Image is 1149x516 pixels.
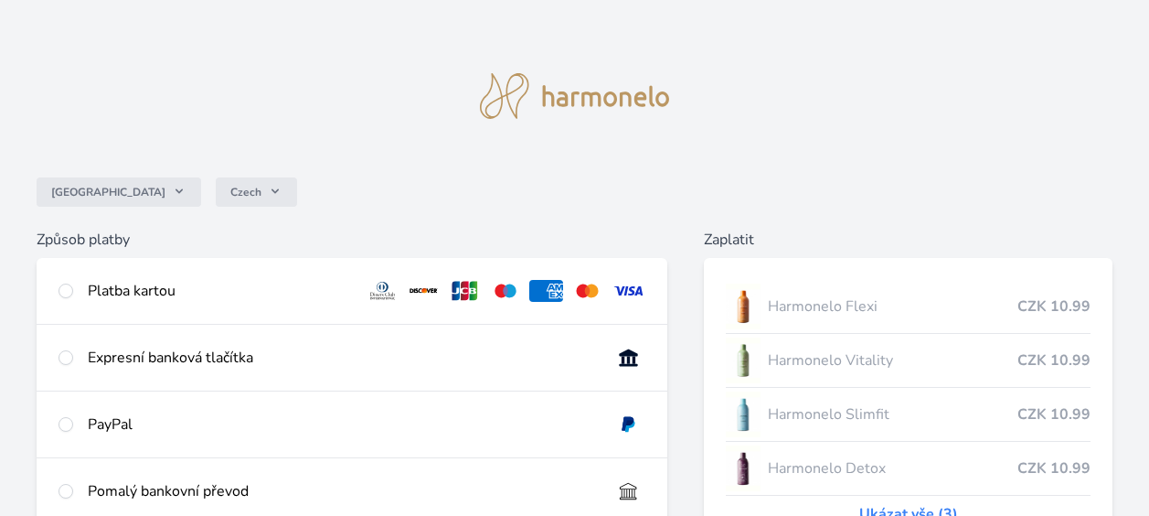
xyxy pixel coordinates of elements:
span: CZK 10.99 [1017,457,1090,479]
span: [GEOGRAPHIC_DATA] [51,185,165,199]
img: onlineBanking_CZ.svg [612,347,645,369]
span: Harmonelo Slimfit [768,403,1017,425]
h6: Způsob platby [37,229,667,251]
img: CLEAN_FLEXI_se_stinem_x-hi_(1)-lo.jpg [726,284,761,329]
img: diners.svg [366,280,399,302]
button: Czech [216,177,297,207]
button: [GEOGRAPHIC_DATA] [37,177,201,207]
img: DETOX_se_stinem_x-lo.jpg [726,446,761,491]
img: amex.svg [529,280,563,302]
img: bankTransfer_IBAN.svg [612,480,645,502]
img: mc.svg [570,280,604,302]
span: CZK 10.99 [1017,403,1090,425]
span: CZK 10.99 [1017,349,1090,371]
img: SLIMFIT_se_stinem_x-lo.jpg [726,392,761,437]
img: CLEAN_VITALITY_se_stinem_x-lo.jpg [726,338,761,383]
span: Czech [230,185,261,199]
div: PayPal [88,414,597,435]
span: Harmonelo Vitality [768,349,1017,371]
span: Harmonelo Flexi [768,296,1017,317]
span: CZK 10.99 [1017,296,1090,317]
img: maestro.svg [489,280,523,302]
h6: Zaplatit [704,229,1112,251]
div: Expresní banková tlačítka [88,347,597,369]
div: Platba kartou [88,280,351,302]
div: Pomalý bankovní převod [88,480,597,502]
span: Harmonelo Detox [768,457,1017,479]
img: discover.svg [407,280,441,302]
img: jcb.svg [448,280,482,302]
img: visa.svg [612,280,645,302]
img: logo.svg [480,73,670,119]
img: paypal.svg [612,414,645,435]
